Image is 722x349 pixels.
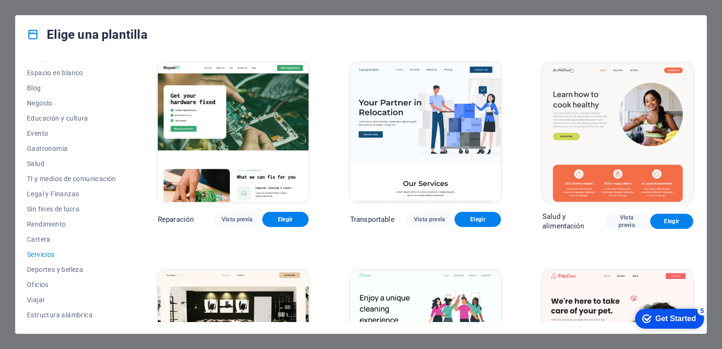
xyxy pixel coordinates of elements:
button: Deportes y belleza [27,262,116,277]
button: Educación y cultura [27,111,116,126]
button: Servicios [27,247,116,262]
button: Salud [27,156,116,171]
span: Blog [27,84,116,92]
span: Salud [27,160,116,167]
button: Negocio [27,96,116,111]
div: 5 [70,2,79,11]
span: Elegir [658,218,686,225]
button: Espacio en blanco [27,65,116,80]
span: Cartera [27,236,116,243]
button: Vista previa [605,214,648,229]
button: Elegir [650,214,693,229]
button: Cartera [27,232,116,247]
span: Sin fines de lucro [27,205,116,213]
div: Get Started [28,10,69,19]
button: Gastronomía [27,141,116,156]
img: Health & Food [542,63,693,202]
span: Viajar [27,296,116,304]
span: Deportes y belleza [27,266,116,273]
span: Elegir [462,216,493,223]
span: Vista previa [222,216,253,223]
button: Sin fines de lucro [27,201,116,217]
span: Negocio [27,99,116,107]
p: Transportable [350,215,395,224]
button: Elegir [262,212,309,227]
button: Elegir [455,212,501,227]
span: Educación y cultura [27,114,116,122]
span: Legal y Finanzas [27,190,116,198]
span: Vista previa [612,214,640,229]
button: TI y medios de comunicación [27,171,116,186]
button: Blog [27,80,116,96]
button: Legal y Finanzas [27,186,116,201]
img: Transportable [350,63,501,202]
div: Get Started 5 items remaining, 0% complete [8,5,77,25]
font: Elige una plantilla [47,27,147,42]
span: Rendimiento [27,220,116,228]
button: Vista previa [406,212,453,227]
span: Gastronomía [27,145,116,152]
p: Reparación [158,215,194,224]
span: Espacio en blanco [27,69,116,77]
button: Estructura alámbrica [27,307,116,323]
span: Evento [27,130,116,137]
span: Servicios [27,251,116,258]
button: Rendimiento [27,217,116,232]
span: Elegir [270,216,301,223]
span: TI y medios de comunicación [27,175,116,183]
span: Estructura alámbrica [27,311,116,319]
span: Vista previa [414,216,445,223]
button: Oficios [27,277,116,292]
img: RepairIT [158,63,309,202]
button: Vista previa [214,212,260,227]
button: Evento [27,126,116,141]
button: Viajar [27,292,116,307]
p: Salud y alimentación [542,212,605,231]
span: Oficios [27,281,116,288]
